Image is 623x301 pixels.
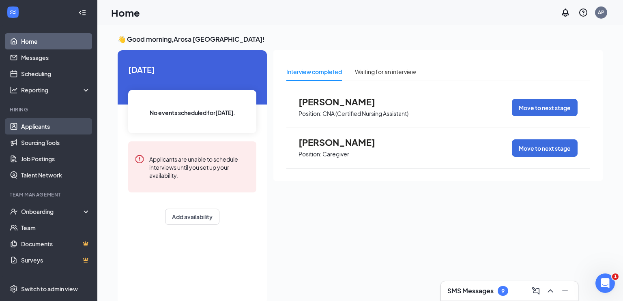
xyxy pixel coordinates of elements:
a: Applicants [21,118,90,134]
h1: Home [111,6,140,19]
svg: ChevronUp [546,286,555,296]
a: Talent Network [21,167,90,183]
div: 9 [501,288,505,295]
svg: Collapse [78,9,86,17]
p: CNA (Certified Nursing Assistant) [322,110,408,117]
div: AP [598,9,604,16]
div: Switch to admin view [21,285,78,293]
div: Interview completed [286,67,342,76]
svg: Settings [10,285,18,293]
span: [PERSON_NAME] [299,96,388,107]
button: Move to next stage [512,99,578,116]
a: Home [21,33,90,49]
svg: Minimize [560,286,570,296]
button: ChevronUp [544,284,557,297]
a: Team [21,220,90,236]
div: Applicants are unable to schedule interviews until you set up your availability. [149,154,250,179]
svg: WorkstreamLogo [9,8,17,16]
h3: SMS Messages [447,286,494,295]
p: Position: [299,150,322,158]
span: No events scheduled for [DATE] . [150,108,235,117]
svg: ComposeMessage [531,286,541,296]
svg: QuestionInfo [578,8,588,17]
a: Sourcing Tools [21,134,90,151]
div: Onboarding [21,207,84,216]
div: Waiting for an interview [355,67,416,76]
a: DocumentsCrown [21,236,90,252]
a: SurveysCrown [21,252,90,268]
div: Team Management [10,191,89,198]
button: ComposeMessage [529,284,542,297]
span: 1 [612,273,619,280]
button: Move to next stage [512,139,578,157]
a: Messages [21,49,90,66]
svg: Analysis [10,86,18,94]
svg: UserCheck [10,207,18,216]
div: Reporting [21,86,91,94]
div: Hiring [10,106,89,113]
iframe: Intercom live chat [595,273,615,293]
p: Position: [299,110,322,117]
span: [PERSON_NAME] [299,137,388,147]
span: [DATE] [128,63,256,76]
button: Add availability [165,209,219,225]
a: Scheduling [21,66,90,82]
h3: 👋 Good morning, Arosa [GEOGRAPHIC_DATA] ! [118,35,603,44]
svg: Error [135,154,144,164]
svg: Notifications [561,8,570,17]
a: Job Postings [21,151,90,167]
p: Caregiver [322,150,349,158]
button: Minimize [559,284,571,297]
